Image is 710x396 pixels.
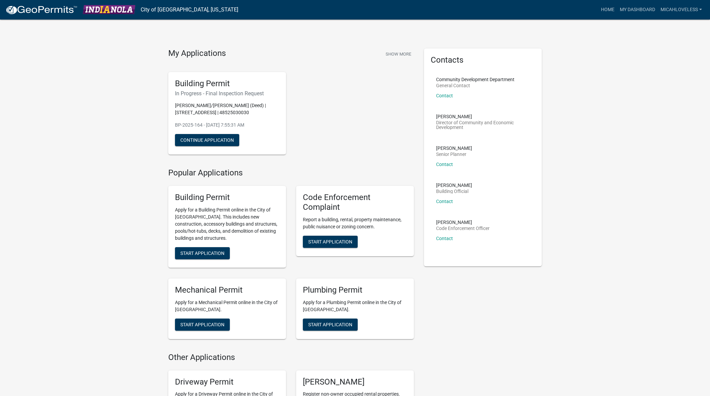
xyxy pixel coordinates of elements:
button: Continue Application [175,134,239,146]
a: Contact [436,199,453,204]
p: Code Enforcement Officer [436,226,490,231]
p: Senior Planner [436,152,472,157]
p: BP-2025-164 - [DATE] 7:55:31 AM [175,122,279,129]
h5: Building Permit [175,79,279,89]
a: Contact [436,236,453,241]
p: General Contact [436,83,514,88]
h6: In Progress - Final Inspection Request [175,90,279,97]
p: [PERSON_NAME]/[PERSON_NAME] (Deed) | [STREET_ADDRESS] | 48525030030 [175,102,279,116]
h4: Popular Applications [168,168,414,178]
a: My Dashboard [617,3,658,16]
span: Start Application [180,322,224,327]
a: City of [GEOGRAPHIC_DATA], [US_STATE] [141,4,238,15]
p: Community Development Department [436,77,514,82]
span: Start Application [308,322,352,327]
p: Apply for a Plumbing Permit online in the City of [GEOGRAPHIC_DATA]. [303,299,407,313]
a: Home [598,3,617,16]
p: [PERSON_NAME] [436,220,490,225]
h5: Mechanical Permit [175,285,279,295]
span: Start Application [308,239,352,244]
h5: Contacts [431,55,535,65]
p: Report a building, rental, property maintenance, public nuisance or zoning concern. [303,216,407,230]
img: City of Indianola, Iowa [83,5,135,14]
a: Contact [436,162,453,167]
h4: My Applications [168,48,226,59]
h5: Plumbing Permit [303,285,407,295]
span: Start Application [180,251,224,256]
p: Apply for a Building Permit online in the City of [GEOGRAPHIC_DATA]. This includes new constructi... [175,206,279,242]
p: [PERSON_NAME] [436,146,472,151]
p: [PERSON_NAME] [436,183,472,188]
p: Building Official [436,189,472,194]
h5: Code Enforcement Complaint [303,193,407,212]
a: Contact [436,93,453,98]
h4: Other Applications [168,353,414,362]
h5: Building Permit [175,193,279,202]
h5: [PERSON_NAME] [303,377,407,387]
a: MicahLoveless [658,3,705,16]
button: Start Application [303,236,358,248]
h5: Driveway Permit [175,377,279,387]
button: Start Application [303,319,358,331]
button: Show More [383,48,414,60]
p: [PERSON_NAME] [436,114,530,119]
button: Start Application [175,319,230,331]
button: Start Application [175,247,230,259]
p: Director of Community and Economic Development [436,120,530,130]
p: Apply for a Mechanical Permit online in the City of [GEOGRAPHIC_DATA]. [175,299,279,313]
